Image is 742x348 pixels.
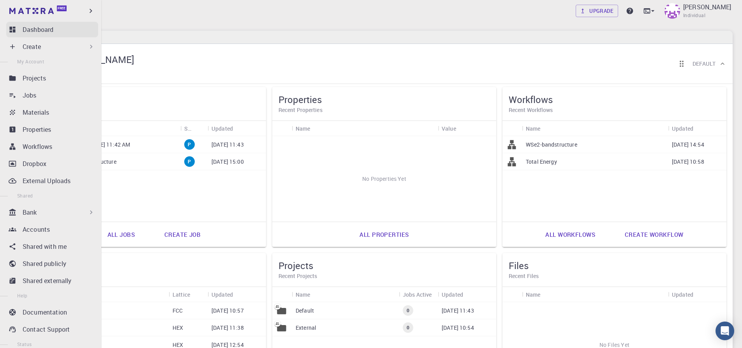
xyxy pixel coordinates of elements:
p: External Uploads [23,176,70,185]
div: Updated [668,287,726,302]
p: [PERSON_NAME] [683,2,731,12]
div: Bank [6,205,98,220]
a: All jobs [99,225,143,244]
a: Dashboard [6,22,98,37]
p: Shared externally [23,276,72,285]
span: Support [16,5,44,12]
a: Shared with me [6,239,98,254]
h5: Projects [278,259,490,272]
button: Sort [191,122,204,135]
a: Projects [6,70,98,86]
div: Create [6,39,98,54]
p: Dashboard [23,25,53,34]
p: Total Energy [526,158,557,166]
button: Sort [310,288,323,301]
h6: Default [693,59,716,68]
a: Upgrade [576,5,618,17]
a: Workflows [6,139,98,154]
img: logo [9,8,54,14]
span: P [185,158,194,165]
div: Updated [442,287,463,302]
p: Dropbox [23,159,46,168]
p: Projects [23,73,46,83]
button: Sort [456,122,469,135]
a: Shared externally [6,273,98,289]
p: Accounts [23,225,50,234]
p: Shared publicly [23,259,66,268]
a: All properties [351,225,417,244]
h5: Materials [48,259,260,272]
h6: Recent Projects [278,272,490,280]
div: Jobs Active [403,287,432,302]
p: Default [296,307,314,315]
button: Sort [310,122,323,135]
div: Name [522,121,668,136]
p: Shared with me [23,242,67,251]
h6: Recent Workflows [509,106,720,114]
div: Updated [672,121,693,136]
a: Documentation [6,304,98,320]
a: Dropbox [6,156,98,171]
div: Open Intercom Messenger [716,322,734,340]
div: Updated [438,287,496,302]
a: Contact Support [6,322,98,337]
div: Updated [208,121,266,136]
button: Sort [541,122,553,135]
div: Name [292,287,399,302]
a: External Uploads [6,173,98,189]
p: External [296,324,316,332]
div: Lattice [173,287,190,302]
div: Name [296,121,310,136]
div: Icon [272,287,292,302]
button: Sort [233,122,245,135]
button: Sort [693,122,706,135]
button: Reorder cards [674,56,689,72]
div: Icon [502,287,522,302]
span: P [185,141,194,148]
h6: Recent Materials [48,272,260,280]
span: Status [17,341,32,347]
a: Create job [156,225,209,244]
span: 0 [404,307,412,314]
span: Individual [683,12,705,19]
div: Name [296,287,310,302]
a: Accounts [6,222,98,237]
a: Jobs [6,87,98,103]
h6: Recent Properties [278,106,490,114]
p: [DATE] 11:43 [442,307,474,315]
p: Jobs [23,91,37,100]
div: Updated [672,287,693,302]
div: UTSAV SINGH[PERSON_NAME]IndividualReorder cardsDefault [36,44,733,84]
p: [DATE] 15:00 [211,158,244,166]
p: Contact Support [23,325,70,334]
div: pre-submission [184,139,195,150]
p: Properties [23,125,51,134]
div: Icon [272,121,292,136]
div: Lattice [169,287,208,302]
p: Create [23,42,41,51]
div: pre-submission [184,156,195,167]
p: [DATE] 14:54 [672,141,704,149]
p: HEX [173,324,183,332]
span: My Account [17,58,44,65]
img: UTSAV SINGH [664,3,680,19]
div: Name [62,287,169,302]
h5: Workflows [509,93,720,106]
p: Bank [23,208,37,217]
div: Updated [211,287,233,302]
div: Name [292,121,438,136]
p: Workflows [23,142,52,151]
button: Sort [463,288,476,301]
div: Name [62,121,180,136]
span: 0 [404,324,412,331]
h6: Recent Jobs [48,106,260,114]
span: Help [17,292,28,299]
button: Sort [693,288,706,301]
div: Status [180,121,208,136]
a: Create workflow [616,225,692,244]
div: Value [438,121,496,136]
button: Sort [541,288,553,301]
button: Sort [190,288,203,301]
a: Shared publicly [6,256,98,271]
div: Updated [668,121,726,136]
